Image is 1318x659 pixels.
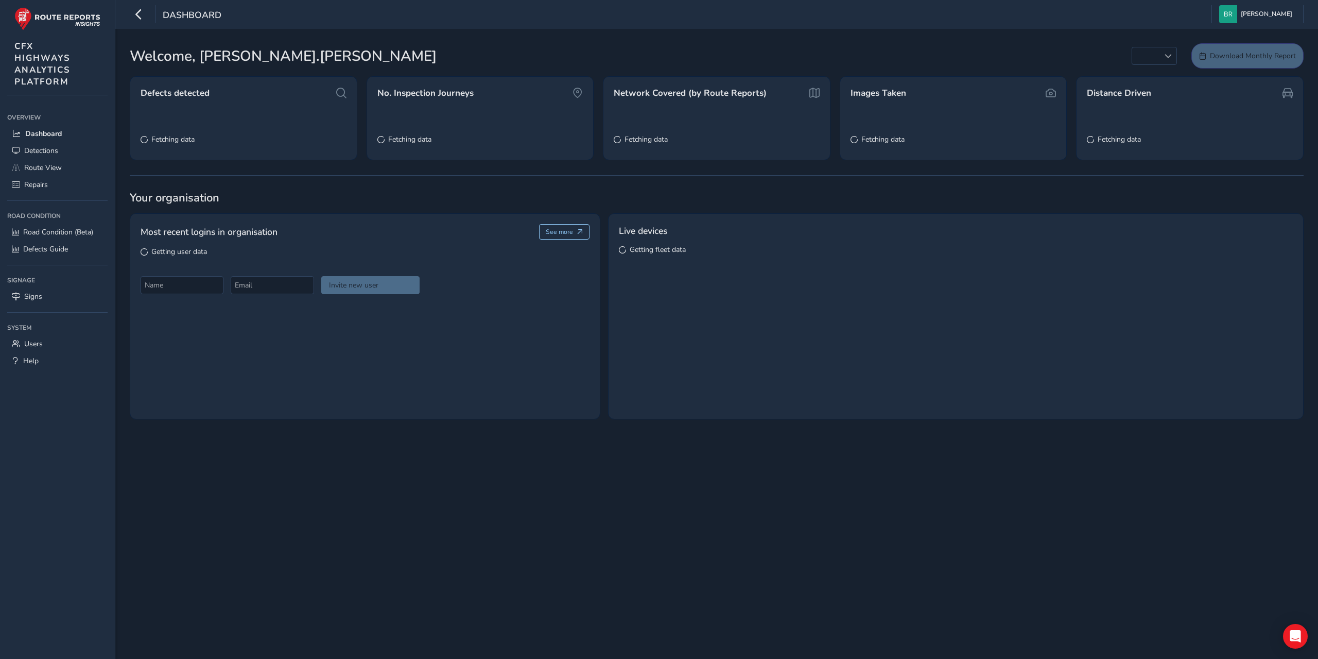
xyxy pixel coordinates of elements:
[7,142,108,159] a: Detections
[151,134,195,144] span: Fetching data
[7,320,108,335] div: System
[141,87,210,99] span: Defects detected
[24,180,48,190] span: Repairs
[7,352,108,369] a: Help
[24,339,43,349] span: Users
[163,9,221,23] span: Dashboard
[539,224,590,240] button: See more
[625,134,668,144] span: Fetching data
[14,40,71,88] span: CFX HIGHWAYS ANALYTICS PLATFORM
[1219,5,1237,23] img: diamond-layout
[7,208,108,224] div: Road Condition
[23,227,93,237] span: Road Condition (Beta)
[1098,134,1141,144] span: Fetching data
[141,225,278,239] span: Most recent logins in organisation
[546,228,573,236] span: See more
[1283,624,1308,649] div: Open Intercom Messenger
[7,125,108,142] a: Dashboard
[7,176,108,193] a: Repairs
[377,87,474,99] span: No. Inspection Journeys
[851,87,906,99] span: Images Taken
[23,356,39,366] span: Help
[7,273,108,288] div: Signage
[130,190,1304,206] span: Your organisation
[1219,5,1296,23] button: [PERSON_NAME]
[24,146,58,156] span: Detections
[14,7,100,30] img: rr logo
[7,224,108,241] a: Road Condition (Beta)
[24,292,42,301] span: Signs
[388,134,431,144] span: Fetching data
[630,245,686,255] span: Getting fleet data
[1241,5,1292,23] span: [PERSON_NAME]
[1087,87,1151,99] span: Distance Driven
[861,134,905,144] span: Fetching data
[231,276,314,294] input: Email
[7,110,108,125] div: Overview
[24,163,62,173] span: Route View
[130,45,437,67] span: Welcome, [PERSON_NAME].[PERSON_NAME]
[25,129,62,139] span: Dashboard
[7,159,108,176] a: Route View
[7,288,108,305] a: Signs
[23,244,68,254] span: Defects Guide
[141,276,223,294] input: Name
[619,224,667,238] span: Live devices
[7,335,108,352] a: Users
[614,87,767,99] span: Network Covered (by Route Reports)
[151,247,207,257] span: Getting user data
[7,241,108,258] a: Defects Guide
